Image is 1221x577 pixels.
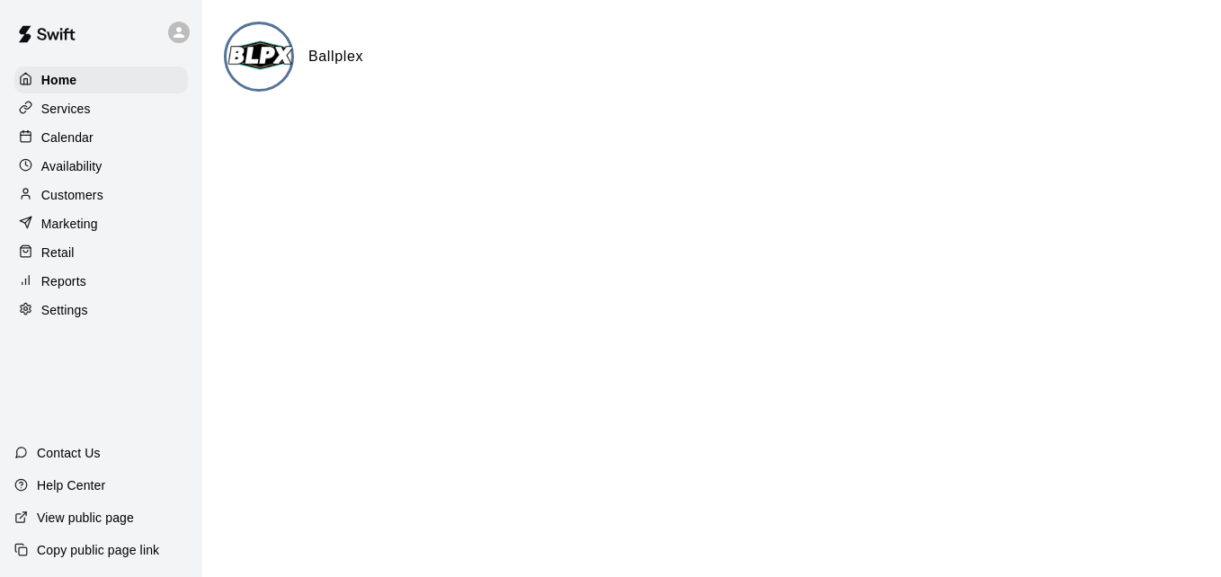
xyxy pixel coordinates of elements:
a: Home [14,67,188,93]
p: Help Center [37,476,105,494]
p: Retail [41,244,75,262]
p: View public page [37,509,134,527]
p: Marketing [41,215,98,233]
p: Settings [41,301,88,319]
img: Ballplex logo [227,24,294,92]
a: Marketing [14,210,188,237]
a: Retail [14,239,188,266]
a: Services [14,95,188,122]
a: Customers [14,182,188,209]
a: Reports [14,268,188,295]
p: Calendar [41,129,94,146]
p: Copy public page link [37,541,159,559]
p: Availability [41,157,102,175]
a: Settings [14,297,188,324]
a: Availability [14,153,188,180]
a: Calendar [14,124,188,151]
p: Reports [41,272,86,290]
p: Home [41,71,77,89]
p: Services [41,100,91,118]
h6: Ballplex [308,45,363,68]
p: Contact Us [37,444,101,462]
p: Customers [41,186,103,204]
